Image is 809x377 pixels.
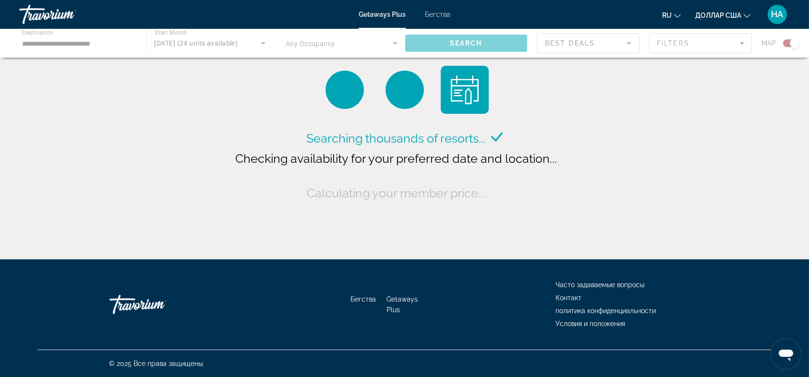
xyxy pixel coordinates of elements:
a: Иди домой [109,290,205,319]
a: Часто задаваемые вопросы [556,281,645,289]
font: © 2025 Все права защищены. [109,360,205,367]
a: Травориум [19,2,115,27]
font: доллар США [695,12,741,19]
a: Getaways Plus [359,11,406,18]
button: Меню пользователя [765,4,790,24]
font: ru [662,12,672,19]
a: Условия и положения [556,320,626,328]
iframe: Кнопка запуска окна обмена сообщениями [771,339,801,369]
span: Searching thousands of resorts... [307,131,486,146]
a: Бегства [350,295,376,303]
font: НА [772,9,784,19]
a: Getaways Plus [386,295,418,314]
button: Изменить язык [662,8,681,22]
button: Изменить валюту [695,8,750,22]
a: политика конфиденциальности [556,307,656,315]
span: Calculating your member price... [307,186,486,200]
a: Бегства [425,11,450,18]
span: Checking availability for your preferred date and location... [236,151,557,166]
a: Контакт [556,294,582,302]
